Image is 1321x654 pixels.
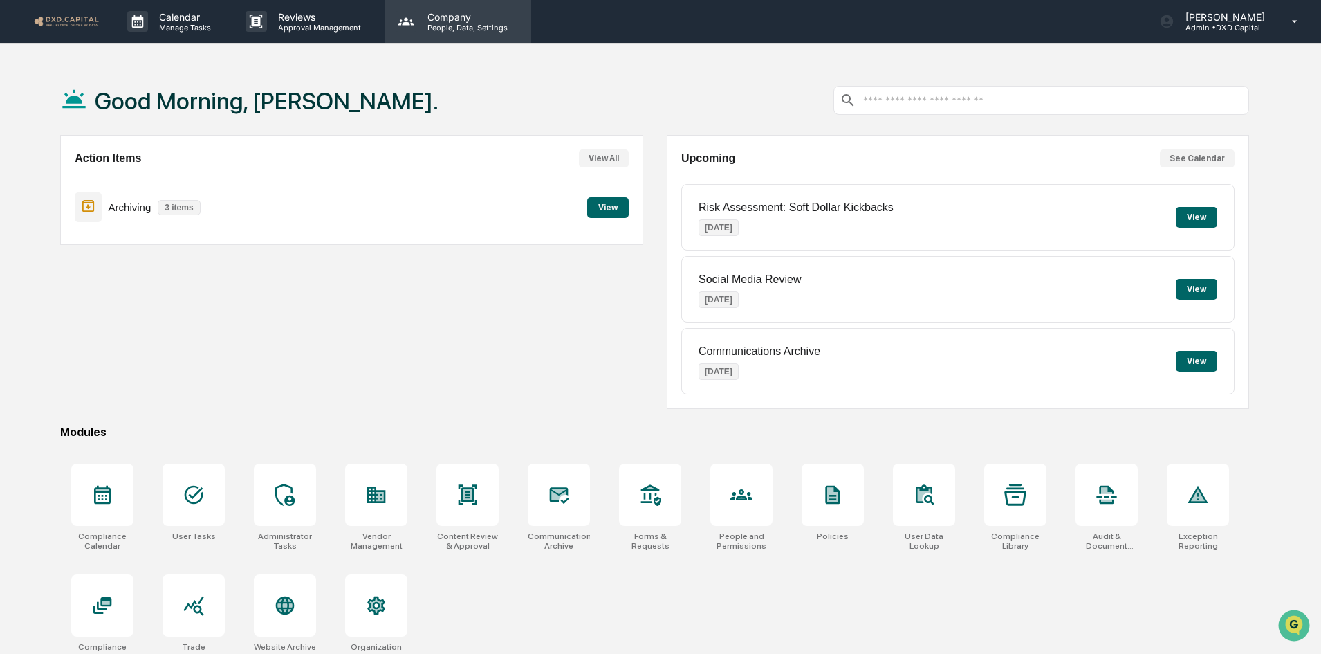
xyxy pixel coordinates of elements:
div: User Data Lookup [893,532,955,551]
div: We're available if you need us! [47,120,175,131]
img: 1746055101610-c473b297-6a78-478c-a979-82029cc54cd1 [14,106,39,131]
div: Modules [60,426,1249,439]
h1: Good Morning, [PERSON_NAME]. [95,87,438,115]
p: [DATE] [699,291,739,308]
div: Website Archive [254,642,316,652]
p: People, Data, Settings [416,23,515,33]
div: Policies [817,532,849,541]
a: 🔎Data Lookup [8,195,93,220]
div: Administrator Tasks [254,532,316,551]
div: Compliance Calendar [71,532,133,551]
p: [DATE] [699,363,739,380]
p: Risk Assessment: Soft Dollar Kickbacks [699,201,894,214]
div: Start new chat [47,106,227,120]
button: View [1176,351,1217,372]
div: Audit & Document Logs [1075,532,1138,551]
p: Approval Management [267,23,368,33]
div: Compliance Library [984,532,1046,551]
p: Reviews [267,11,368,23]
p: [DATE] [699,219,739,236]
p: [PERSON_NAME] [1174,11,1272,23]
div: Content Review & Approval [436,532,499,551]
span: Preclearance [28,174,89,188]
p: Communications Archive [699,345,820,358]
div: 🔎 [14,202,25,213]
span: Data Lookup [28,201,87,215]
div: 🖐️ [14,176,25,187]
div: People and Permissions [710,532,773,551]
img: logo [33,15,100,28]
p: Manage Tasks [148,23,218,33]
a: Powered byPylon [98,234,167,245]
p: Social Media Review [699,273,802,286]
h2: Upcoming [681,152,735,165]
span: Pylon [138,235,167,245]
p: Company [416,11,515,23]
button: View [1176,279,1217,300]
div: 🗄️ [100,176,111,187]
span: Attestations [114,174,172,188]
p: Calendar [148,11,218,23]
button: Start new chat [235,110,252,127]
button: View [1176,207,1217,228]
p: 3 items [158,200,200,215]
h2: Action Items [75,152,141,165]
div: Communications Archive [528,532,590,551]
button: See Calendar [1160,149,1235,167]
p: Archiving [109,201,151,213]
a: 🖐️Preclearance [8,169,95,194]
a: View [587,200,629,213]
div: Forms & Requests [619,532,681,551]
button: View [587,197,629,218]
p: Admin • DXD Capital [1174,23,1272,33]
div: Exception Reporting [1167,532,1229,551]
p: How can we help? [14,29,252,51]
button: View All [579,149,629,167]
iframe: Open customer support [1277,608,1314,646]
div: Vendor Management [345,532,407,551]
div: User Tasks [172,532,216,541]
a: 🗄️Attestations [95,169,177,194]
